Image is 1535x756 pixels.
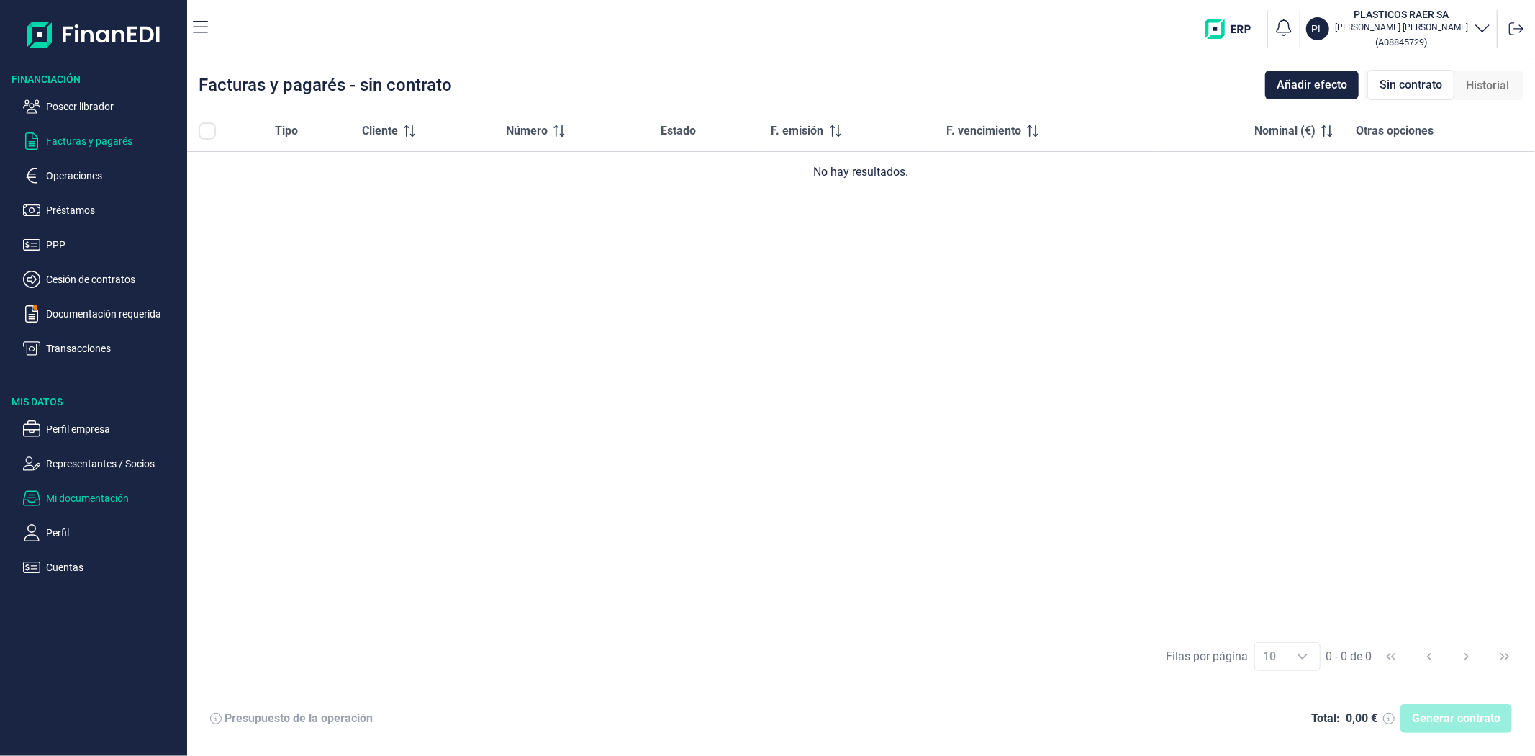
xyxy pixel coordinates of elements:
div: Filas por página [1167,648,1249,665]
p: Facturas y pagarés [46,132,181,150]
button: Préstamos [23,202,181,219]
p: Operaciones [46,167,181,184]
p: Préstamos [46,202,181,219]
p: Perfil empresa [46,420,181,438]
span: Estado [661,122,697,140]
button: Previous Page [1412,639,1446,674]
p: Cesión de contratos [46,271,181,288]
div: Sin contrato [1367,70,1454,100]
button: Representantes / Socios [23,455,181,472]
button: Perfil empresa [23,420,181,438]
span: Nominal (€) [1254,122,1316,140]
button: Añadir efecto [1265,71,1359,99]
span: F. emisión [771,122,824,140]
button: PLPLASTICOS RAER SA[PERSON_NAME] [PERSON_NAME](A08845729) [1306,7,1491,50]
button: Cuentas [23,559,181,576]
span: Historial [1466,77,1509,94]
p: Poseer librador [46,98,181,115]
button: First Page [1374,639,1408,674]
h3: PLASTICOS RAER SA [1335,7,1468,22]
div: Total: [1311,711,1340,726]
button: Operaciones [23,167,181,184]
span: Sin contrato [1380,76,1442,94]
button: Last Page [1488,639,1522,674]
p: Mi documentación [46,490,181,507]
span: Cliente [362,122,398,140]
img: Logo de aplicación [27,12,161,58]
p: Representantes / Socios [46,455,181,472]
small: Copiar cif [1376,37,1428,48]
button: Mi documentación [23,490,181,507]
div: Historial [1454,71,1521,100]
p: PPP [46,236,181,253]
button: Next Page [1449,639,1484,674]
button: Documentación requerida [23,305,181,323]
div: All items unselected [199,122,216,140]
p: [PERSON_NAME] [PERSON_NAME] [1335,22,1468,33]
div: 0,00 € [1346,711,1377,726]
div: Facturas y pagarés - sin contrato [199,76,452,94]
button: Transacciones [23,340,181,357]
p: Transacciones [46,340,181,357]
div: Presupuesto de la operación [225,711,373,726]
span: Añadir efecto [1277,76,1347,94]
p: Cuentas [46,559,181,576]
button: Perfil [23,524,181,541]
p: Documentación requerida [46,305,181,323]
p: Perfil [46,524,181,541]
span: Tipo [275,122,298,140]
button: Facturas y pagarés [23,132,181,150]
span: F. vencimiento [946,122,1021,140]
button: PPP [23,236,181,253]
button: Cesión de contratos [23,271,181,288]
p: PL [1312,22,1324,36]
div: Choose [1285,643,1320,670]
span: Otras opciones [1356,122,1434,140]
div: No hay resultados. [199,163,1523,181]
img: erp [1205,19,1262,39]
span: Número [506,122,548,140]
span: 0 - 0 de 0 [1326,651,1372,662]
button: Poseer librador [23,98,181,115]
